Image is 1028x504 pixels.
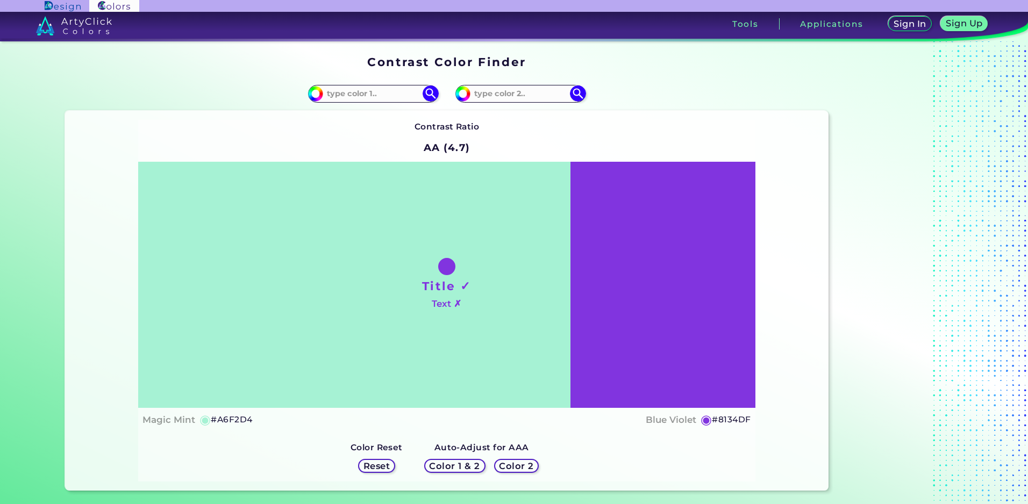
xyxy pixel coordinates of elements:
[890,17,930,31] a: Sign In
[142,412,195,428] h4: Magic Mint
[419,136,475,160] h2: AA (4.7)
[800,20,863,28] h3: Applications
[367,54,526,70] h1: Contrast Color Finder
[415,121,480,132] strong: Contrast Ratio
[351,442,403,452] strong: Color Reset
[432,296,461,312] h4: Text ✗
[895,20,925,28] h5: Sign In
[365,462,389,470] h5: Reset
[470,87,570,101] input: type color 2..
[323,87,423,101] input: type color 1..
[434,442,529,452] strong: Auto-Adjust for AAA
[947,19,981,27] h5: Sign Up
[943,17,986,31] a: Sign Up
[646,412,696,428] h4: Blue Violet
[423,85,439,102] img: icon search
[570,85,586,102] img: icon search
[701,413,712,426] h5: ◉
[36,16,112,35] img: logo_artyclick_colors_white.svg
[199,413,211,426] h5: ◉
[432,462,478,470] h5: Color 1 & 2
[45,1,81,11] img: ArtyClick Design logo
[732,20,759,28] h3: Tools
[422,278,472,294] h1: Title ✓
[211,413,252,427] h5: #A6F2D4
[712,413,751,427] h5: #8134DF
[501,462,532,470] h5: Color 2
